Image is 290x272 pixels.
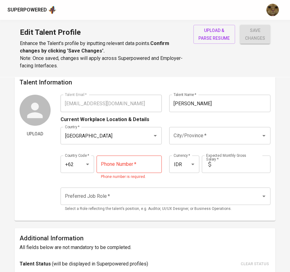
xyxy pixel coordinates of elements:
[20,25,186,40] h1: Edit Talent Profile
[20,243,271,252] h6: All fields below are not mandatory to be completed.
[48,5,57,15] img: app logo
[193,25,235,44] button: upload & parse resume
[52,260,148,268] p: ( will be displayed in Superpowered profiles )
[20,260,51,268] p: Talent Status
[20,40,186,70] p: Enhance the Talent's profile by inputting relevant data points. Note: Once saved, changes will ap...
[188,160,197,169] button: Open
[101,174,157,180] p: Phone number is required.
[240,25,270,44] button: save changes
[20,128,51,140] button: Upload
[20,233,271,243] h6: Additional Information
[260,192,268,201] button: Open
[22,130,48,138] span: Upload
[61,116,149,123] p: Current Workplace Location & Details
[266,4,279,16] img: ec6c0910-f960-4a00-a8f8-c5744e41279e.jpg
[151,131,160,140] button: Open
[7,7,47,14] div: Superpowered
[245,27,265,42] span: save changes
[65,206,266,212] p: Select a Role reflecting the talent’s position, e.g. Auditor, UI/UX Designer, or Business Operati...
[198,27,230,42] span: upload & parse resume
[83,160,92,169] button: Open
[7,5,57,15] a: Superpoweredapp logo
[20,77,271,87] h6: Talent Information
[260,131,268,140] button: Open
